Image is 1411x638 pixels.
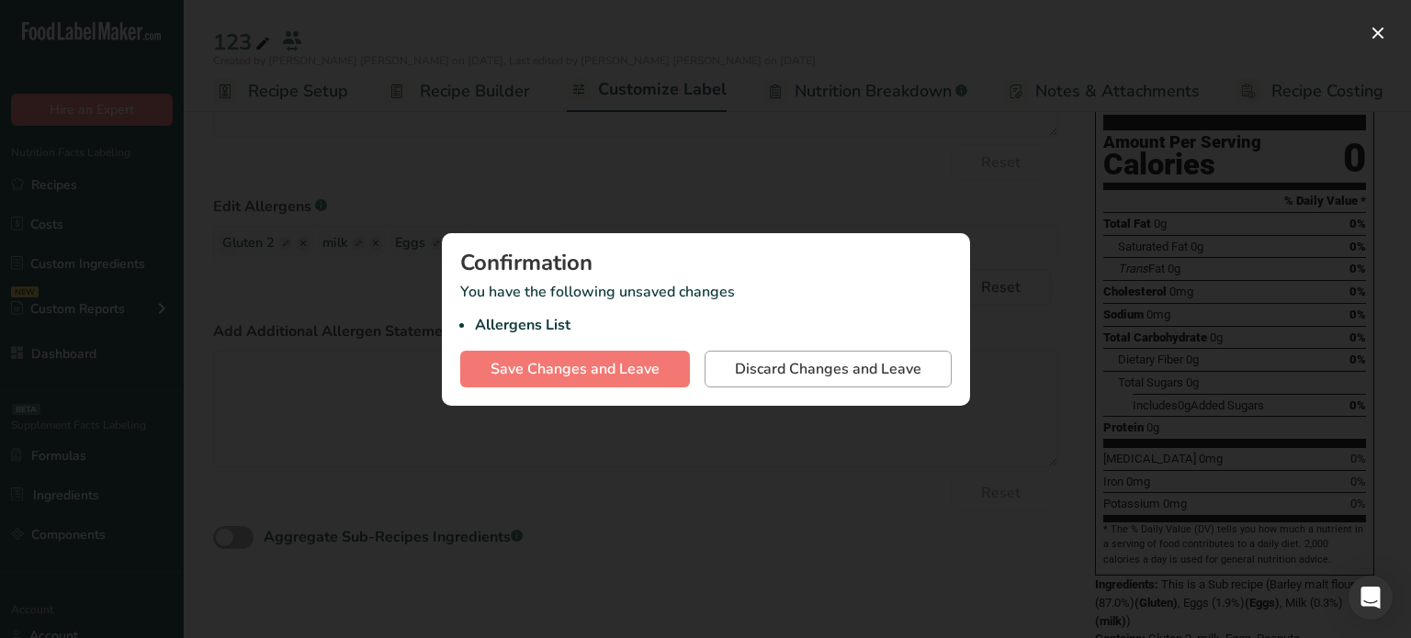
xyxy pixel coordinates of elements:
span: Save Changes and Leave [491,358,660,380]
li: Allergens List [475,314,952,336]
span: Discard Changes and Leave [735,358,921,380]
p: You have the following unsaved changes [460,281,952,336]
div: Open Intercom Messenger [1349,576,1393,620]
button: Save Changes and Leave [460,351,690,387]
div: Confirmation [460,252,952,274]
button: Discard Changes and Leave [705,351,952,387]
